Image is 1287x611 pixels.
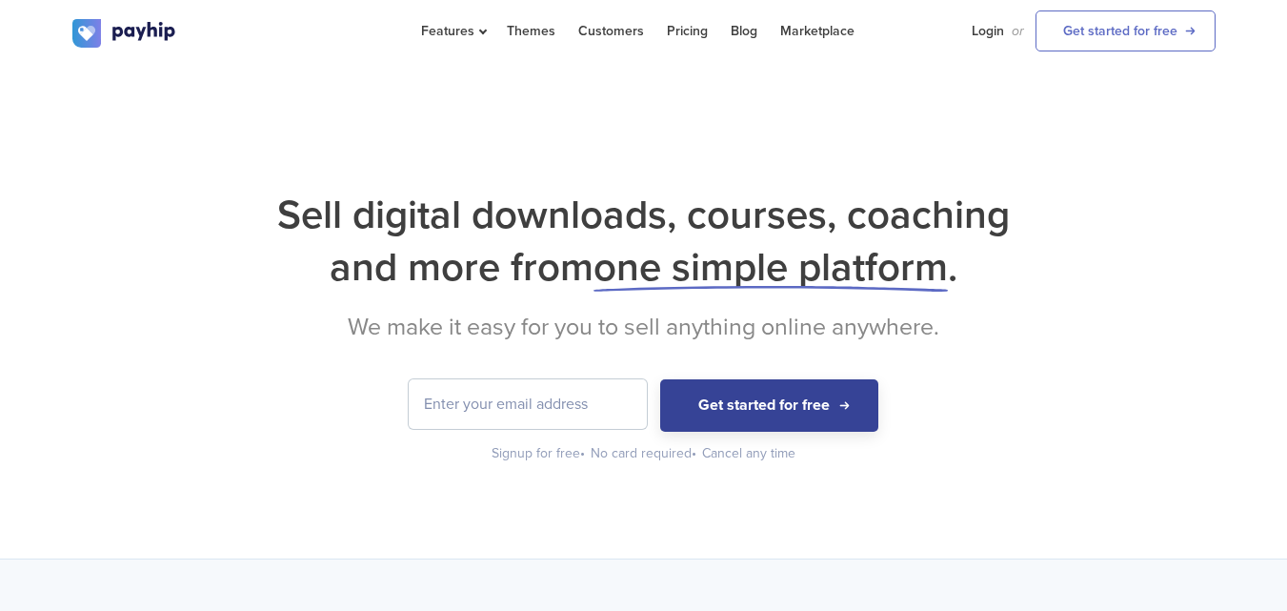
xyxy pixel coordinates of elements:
span: . [948,243,957,292]
input: Enter your email address [409,379,647,429]
span: one simple platform [593,243,948,292]
span: • [580,445,585,461]
img: logo.svg [72,19,177,48]
h1: Sell digital downloads, courses, coaching and more from [72,189,1216,294]
span: • [692,445,696,461]
span: Features [421,23,484,39]
div: No card required [591,444,698,463]
a: Get started for free [1036,10,1216,51]
div: Signup for free [492,444,587,463]
h2: We make it easy for you to sell anything online anywhere. [72,313,1216,341]
button: Get started for free [660,379,878,432]
div: Cancel any time [702,444,795,463]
